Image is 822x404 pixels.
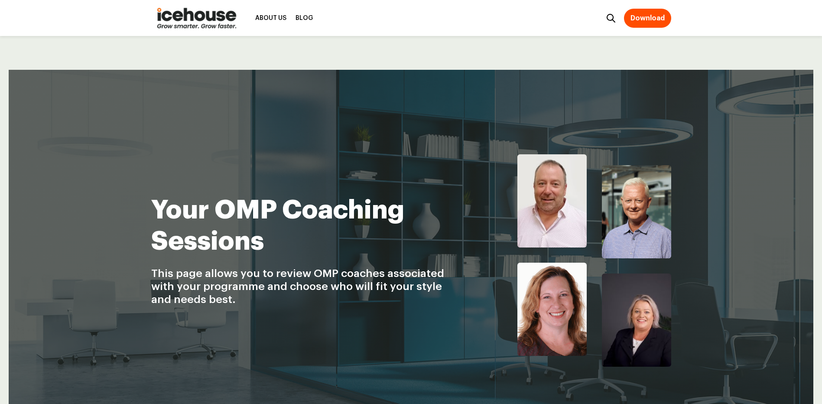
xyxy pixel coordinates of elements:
[291,3,317,33] a: Blog
[624,9,671,28] a: Download
[602,274,671,367] img: Di Murphy
[517,154,587,248] img: Jamie Brock
[151,4,242,32] img: Icehouse | Grow smarter. Grow faster.
[602,165,671,258] img: David Lilburne
[517,263,587,356] img: Josie Adlam-1
[602,10,620,27] div: Search box
[151,268,444,305] span: This page allows you to review OMP coaches associated with your programme and choose who will fit...
[251,3,318,33] nav: Desktop navigation
[251,3,291,33] a: About Us
[151,195,459,257] h1: Your OMP Coaching Sessions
